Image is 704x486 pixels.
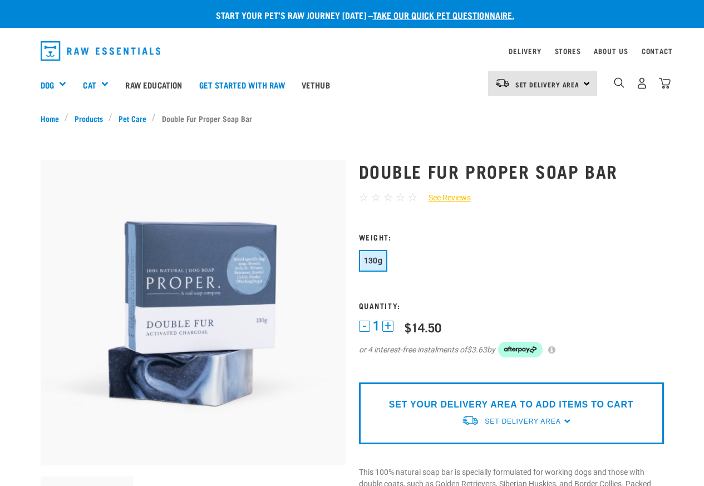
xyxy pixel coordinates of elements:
[32,37,673,65] nav: dropdown navigation
[373,12,514,17] a: take our quick pet questionnaire.
[41,112,664,124] nav: breadcrumbs
[41,41,161,61] img: Raw Essentials Logo
[642,49,673,53] a: Contact
[359,342,664,357] div: or 4 interest-free instalments of by
[371,191,381,204] span: ☆
[405,320,441,334] div: $14.50
[359,191,368,204] span: ☆
[614,77,624,88] img: home-icon-1@2x.png
[364,256,383,265] span: 130g
[408,191,417,204] span: ☆
[359,161,664,181] h1: Double Fur Proper Soap Bar
[515,82,580,86] span: Set Delivery Area
[509,49,541,53] a: Delivery
[495,78,510,88] img: van-moving.png
[359,233,664,241] h3: Weight:
[498,342,543,357] img: Afterpay
[417,192,471,204] a: See Reviews
[555,49,581,53] a: Stores
[373,320,380,332] span: 1
[636,77,648,89] img: user.png
[485,418,560,425] span: Set Delivery Area
[191,62,293,107] a: Get started with Raw
[83,78,96,91] a: Cat
[467,344,487,356] span: $3.63
[389,398,633,411] p: SET YOUR DELIVERY AREA TO ADD ITEMS TO CART
[112,112,152,124] a: Pet Care
[41,112,65,124] a: Home
[659,77,671,89] img: home-icon@2x.png
[359,321,370,332] button: -
[382,321,393,332] button: +
[41,78,54,91] a: Dog
[359,250,388,272] button: 130g
[396,191,405,204] span: ☆
[383,191,393,204] span: ☆
[461,415,479,426] img: van-moving.png
[68,112,109,124] a: Products
[41,160,346,465] img: Double fur soap
[594,49,628,53] a: About Us
[117,62,190,107] a: Raw Education
[293,62,338,107] a: Vethub
[359,301,664,310] h3: Quantity:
